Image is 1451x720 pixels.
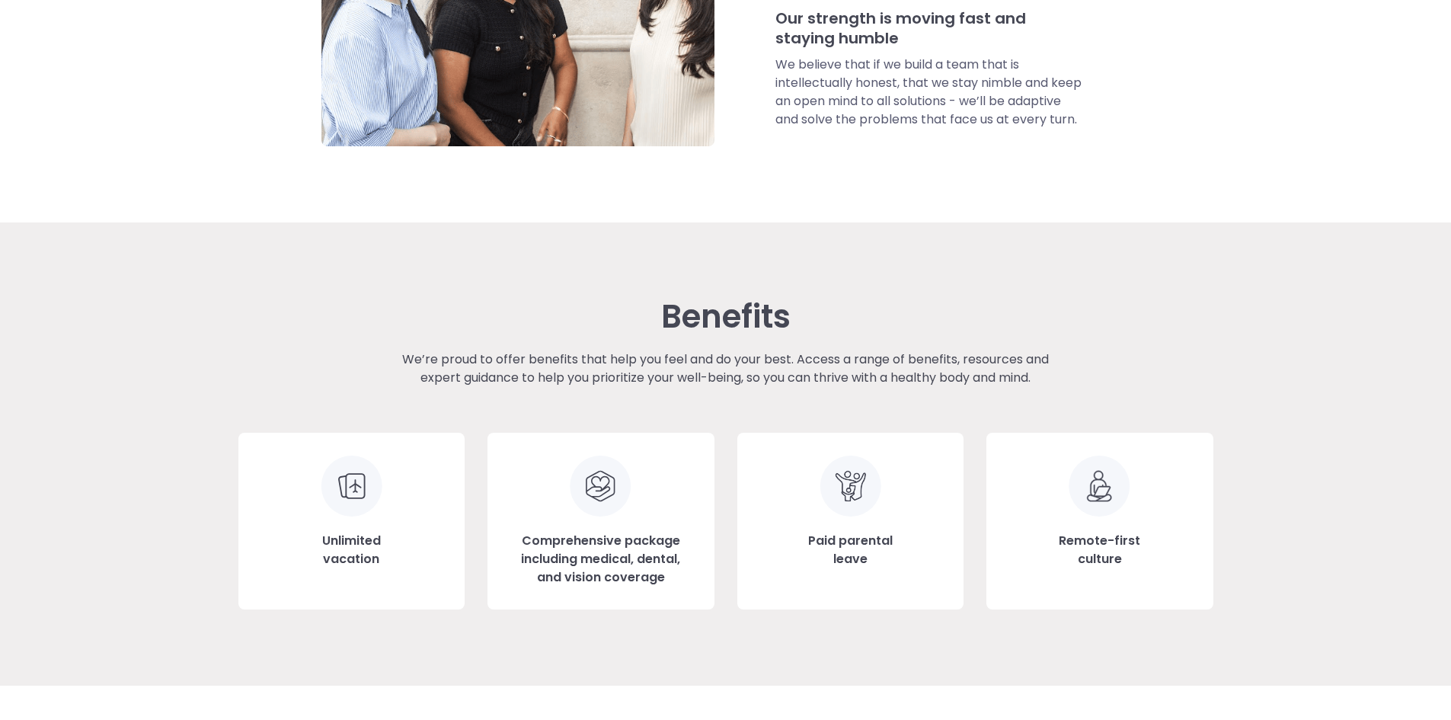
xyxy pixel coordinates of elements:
[570,456,631,517] img: Clip art of hand holding a heart
[321,456,382,517] img: Unlimited vacation icon
[775,56,1085,129] p: We believe that if we build a team that is intellectually honest, that we stay nimble and keep an...
[808,532,893,568] h3: Paid parental leave
[661,299,791,335] h3: Benefits
[820,456,881,517] img: Clip art of family of 3 embraced facing forward
[1069,456,1130,517] img: Remote-first culture icon
[1059,532,1140,568] h3: Remote-first culture
[384,350,1068,387] p: We’re proud to offer benefits that help you feel and do your best. Access a range of benefits, re...
[322,532,381,568] h3: Unlimited vacation
[775,8,1085,48] h3: Our strength is moving fast and staying humble
[510,532,691,587] h3: Comprehensive package including medical, dental, and vision coverage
